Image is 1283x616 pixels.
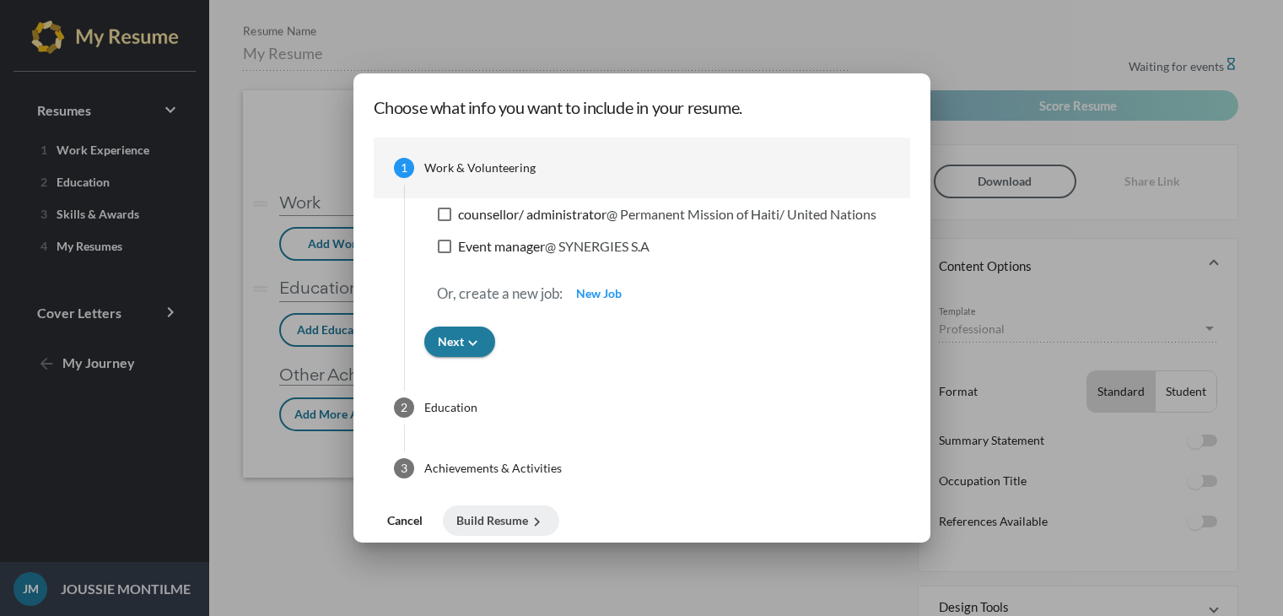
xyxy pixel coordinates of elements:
span: @ Permanent Mission of Haiti/ United Nations [606,206,876,222]
button: New Job [563,278,635,309]
i: keyboard_arrow_down [464,334,482,352]
button: Build Resumekeyboard_arrow_right [443,505,559,536]
span: Cancel [387,513,423,527]
span: New Job [576,286,622,300]
p: Or, create a new job: [437,284,563,304]
span: Build Resume [456,513,546,527]
span: 3 [401,461,407,475]
span: Event manager [458,236,650,257]
button: Nextkeyboard_arrow_down [424,327,495,357]
h1: Choose what info you want to include in your resume. [374,94,887,121]
span: counsellor/ administrator [458,204,876,224]
span: @ SYNERGIES S.A [545,238,650,254]
span: Next [438,334,482,349]
span: 1 [401,160,407,175]
span: 2 [401,400,407,414]
button: Cancel [374,505,436,536]
i: keyboard_arrow_right [528,513,546,531]
div: Achievements & Activities [424,460,562,477]
div: Education [424,399,477,416]
div: Work & Volunteering [424,159,536,176]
